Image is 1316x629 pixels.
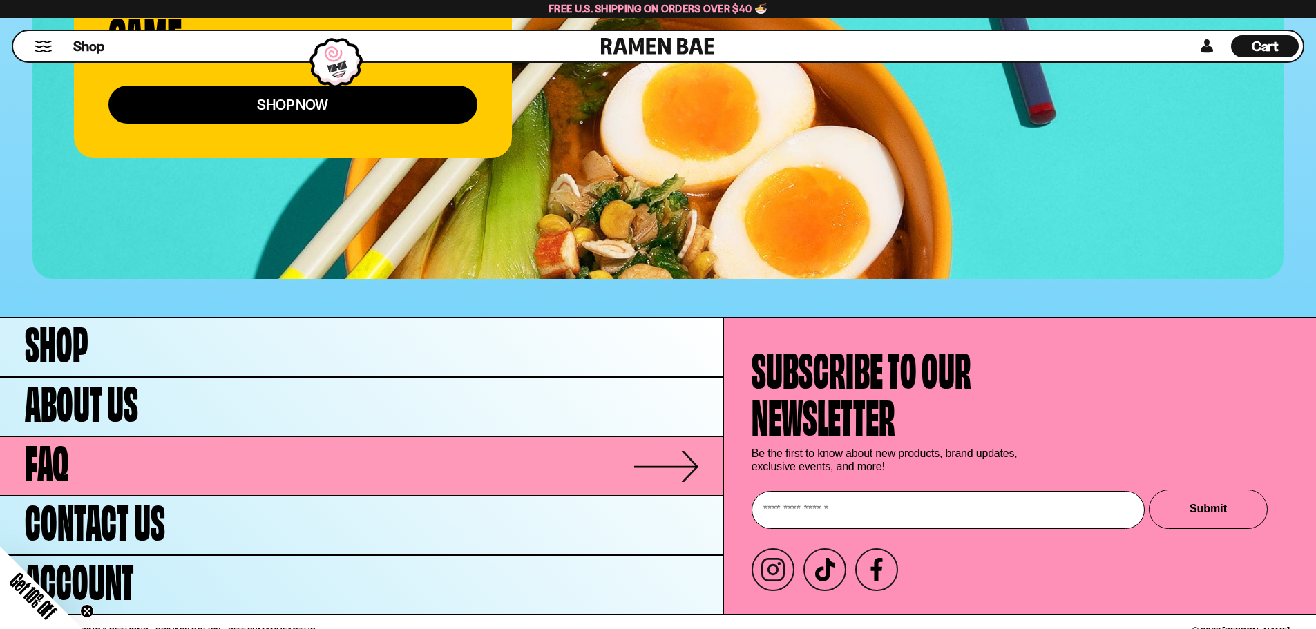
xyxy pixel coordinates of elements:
[25,317,88,364] span: Shop
[752,343,971,437] h4: Subscribe to our newsletter
[73,35,104,57] a: Shop
[25,495,165,542] span: Contact Us
[1149,490,1268,529] button: Submit
[108,86,477,124] a: shop now
[549,2,767,15] span: Free U.S. Shipping on Orders over $40 🍜
[25,436,69,483] span: FAQ
[25,376,138,423] span: About Us
[73,37,104,56] span: Shop
[34,41,53,52] button: Mobile Menu Trigger
[752,491,1145,529] input: Enter your email
[1231,31,1299,61] a: Cart
[6,569,60,623] span: Get 10% Off
[80,604,94,618] button: Close teaser
[1252,38,1279,55] span: Cart
[752,447,1028,473] p: Be the first to know about new products, brand updates, exclusive events, and more!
